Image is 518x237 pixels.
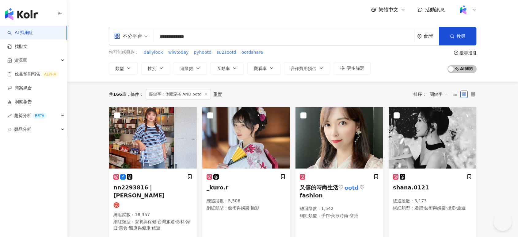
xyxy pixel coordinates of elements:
div: BETA [32,113,47,119]
span: · [249,205,251,210]
button: wiwtoday [168,49,189,56]
button: 搜尋 [439,27,476,45]
img: KOL Avatar [295,107,383,169]
div: 搜尋指引 [459,50,477,55]
button: ootdshare [241,49,263,56]
span: 醫療與健康 [129,225,150,230]
span: 美食 [119,225,128,230]
p: 總追蹤數 ： 1,542 [300,206,379,212]
span: nn2293816｜[PERSON_NAME] [113,184,165,198]
button: dailylook [143,49,163,56]
span: 觀看率 [254,66,267,71]
p: 網紅類型 ： [300,213,379,219]
span: question-circle [454,51,458,55]
button: 互動率 [211,62,244,74]
span: 競品分析 [14,122,31,136]
span: · [330,213,331,218]
span: · [348,213,349,218]
span: 手作 [321,213,330,218]
span: pyhootd [194,49,211,56]
button: su2sootd [216,49,237,56]
p: 總追蹤數 ： 5,506 [207,198,286,204]
span: 藝術與娛樂 [228,205,249,210]
span: environment [417,34,422,39]
img: KOL Avatar [389,107,476,169]
div: 排序： [413,89,451,99]
div: 重置 [213,92,222,97]
span: 攝影 [447,205,456,210]
button: 合作費用預估 [284,62,330,74]
a: 商案媒合 [7,85,32,91]
span: · [175,219,176,224]
span: 藝術與娛樂 [424,205,446,210]
span: · [118,225,119,230]
span: 更多篩選 [347,66,364,71]
img: KOL Avatar [109,107,197,169]
span: · [150,225,152,230]
span: 旅遊 [457,205,466,210]
span: ootdshare [242,49,263,56]
span: 關鍵字 [430,89,448,99]
span: 您可能感興趣： [109,49,139,56]
span: 166 [113,92,122,97]
span: 條件 ： [126,92,143,97]
button: 性別 [141,62,170,74]
div: 共 筆 [109,92,126,97]
span: 營養與保健 [135,219,156,224]
span: su2sootd [217,49,236,56]
span: 旅遊 [152,225,160,230]
a: 洞察報告 [7,99,32,105]
span: · [456,205,457,210]
span: 穿搭 [350,213,358,218]
span: 搜尋 [457,34,465,39]
span: shana.0121 [393,184,429,191]
span: 美妝時尚 [331,213,348,218]
iframe: Help Scout Beacon - Open [493,212,512,231]
a: searchAI 找網紅 [7,30,33,36]
img: KOL Avatar [202,107,290,169]
div: 台灣 [424,33,439,39]
span: 家庭 [113,219,190,230]
span: 活動訊息 [425,7,445,13]
span: 趨勢分析 [14,109,47,122]
button: pyhootd [193,49,212,56]
a: 找貼文 [7,44,28,50]
span: 類型 [115,66,124,71]
span: 合作費用預估 [291,66,316,71]
span: appstore [114,33,120,39]
span: 攝影 [251,205,259,210]
span: 飲料 [176,219,185,224]
span: · [185,219,186,224]
button: 更多篩選 [334,62,371,74]
button: 類型 [109,62,138,74]
span: 台灣旅遊 [158,219,175,224]
p: 網紅類型 ： [393,205,472,211]
span: 互動率 [217,66,230,71]
span: 繁體中文 [379,6,398,13]
span: _kuro.r [207,184,228,191]
div: 不分平台 [114,31,142,41]
p: 網紅類型 ： [207,205,286,211]
a: 效益預測報告ALPHA [7,71,59,77]
span: · [446,205,447,210]
span: · [156,219,158,224]
button: 追蹤數 [174,62,207,74]
span: 婚禮 [414,205,423,210]
span: 又僖的時尚生活♡ [300,184,343,191]
img: Kolr%20app%20icon%20%281%29.png [457,4,469,16]
p: 總追蹤數 ： 18,357 [113,212,192,218]
span: · [128,225,129,230]
img: logo [5,8,38,20]
p: 總追蹤數 ： 5,173 [393,198,472,204]
button: 觀看率 [247,62,280,74]
mark: ootd [343,183,360,192]
span: 性別 [148,66,156,71]
span: ♡ fashion [300,184,365,198]
span: 關鍵字：休閒穿搭 AND ootd [146,89,211,99]
span: 追蹤數 [180,66,193,71]
span: 資源庫 [14,53,27,67]
p: 網紅類型 ： [113,219,192,231]
span: rise [7,114,12,118]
